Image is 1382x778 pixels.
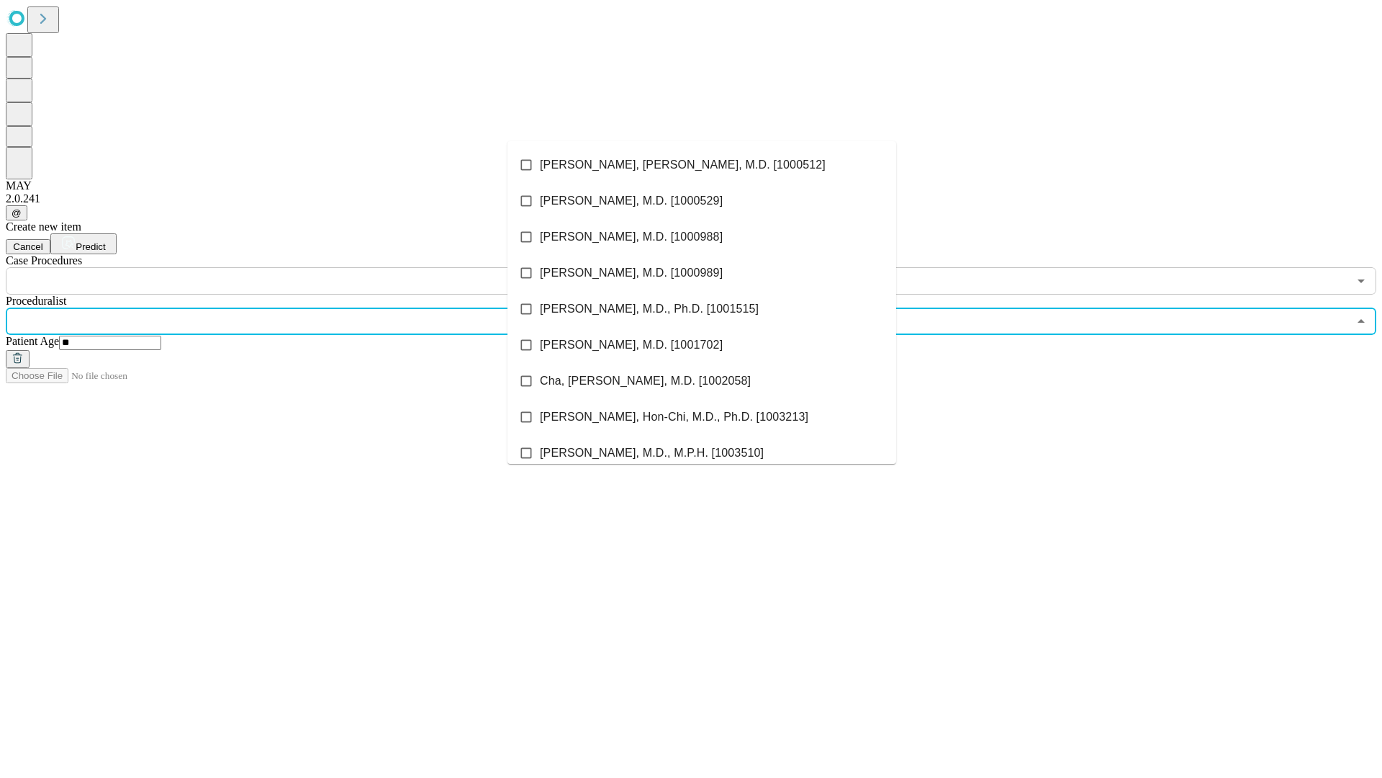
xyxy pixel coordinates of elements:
[6,205,27,220] button: @
[6,179,1376,192] div: MAY
[6,335,59,347] span: Patient Age
[6,254,82,267] span: Scheduled Procedure
[540,192,723,210] span: [PERSON_NAME], M.D. [1000529]
[540,156,826,174] span: [PERSON_NAME], [PERSON_NAME], M.D. [1000512]
[76,241,105,252] span: Predict
[50,233,117,254] button: Predict
[540,336,723,354] span: [PERSON_NAME], M.D. [1001702]
[540,264,723,282] span: [PERSON_NAME], M.D. [1000989]
[540,300,759,318] span: [PERSON_NAME], M.D., Ph.D. [1001515]
[1351,271,1371,291] button: Open
[12,207,22,218] span: @
[540,444,764,462] span: [PERSON_NAME], M.D., M.P.H. [1003510]
[540,408,808,426] span: [PERSON_NAME], Hon-Chi, M.D., Ph.D. [1003213]
[6,192,1376,205] div: 2.0.241
[540,372,751,390] span: Cha, [PERSON_NAME], M.D. [1002058]
[540,228,723,246] span: [PERSON_NAME], M.D. [1000988]
[6,239,50,254] button: Cancel
[6,295,66,307] span: Proceduralist
[1351,311,1371,331] button: Close
[6,220,81,233] span: Create new item
[13,241,43,252] span: Cancel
